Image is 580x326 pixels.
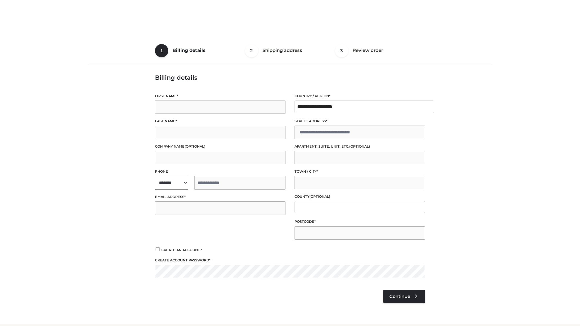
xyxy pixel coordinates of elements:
span: Review order [353,47,383,53]
span: (optional) [185,144,205,149]
span: 3 [335,44,348,57]
a: Continue [383,290,425,303]
h3: Billing details [155,74,425,81]
label: Street address [295,118,425,124]
label: County [295,194,425,200]
span: Shipping address [263,47,302,53]
label: First name [155,93,285,99]
label: Apartment, suite, unit, etc. [295,144,425,149]
input: Create an account? [155,247,160,251]
label: Email address [155,194,285,200]
span: (optional) [309,194,330,199]
label: Postcode [295,219,425,225]
label: Town / City [295,169,425,174]
label: Country / Region [295,93,425,99]
span: Continue [389,294,410,299]
label: Last name [155,118,285,124]
span: 1 [155,44,168,57]
span: Billing details [172,47,205,53]
label: Phone [155,169,285,174]
span: Create an account? [161,248,202,252]
span: 2 [245,44,258,57]
label: Company name [155,144,285,149]
span: (optional) [349,144,370,149]
label: Create account password [155,257,425,263]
